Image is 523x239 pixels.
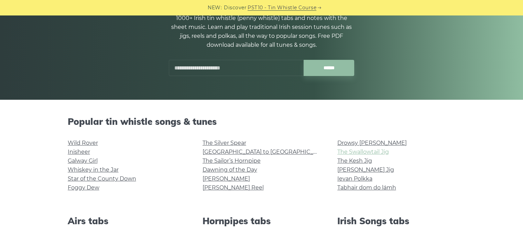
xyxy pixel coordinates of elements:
span: Discover [224,4,247,12]
a: [PERSON_NAME] Reel [203,184,264,191]
h2: Popular tin whistle songs & tunes [68,116,456,127]
a: [GEOGRAPHIC_DATA] to [GEOGRAPHIC_DATA] [203,149,329,155]
a: [PERSON_NAME] [203,175,250,182]
a: Foggy Dew [68,184,99,191]
a: Wild Rover [68,140,98,146]
a: Dawning of the Day [203,166,257,173]
a: The Sailor’s Hornpipe [203,157,261,164]
p: 1000+ Irish tin whistle (penny whistle) tabs and notes with the sheet music. Learn and play tradi... [169,14,355,50]
a: Tabhair dom do lámh [337,184,396,191]
h2: Irish Songs tabs [337,216,456,226]
a: Inisheer [68,149,90,155]
a: [PERSON_NAME] Jig [337,166,394,173]
h2: Hornpipes tabs [203,216,321,226]
span: NEW: [208,4,222,12]
a: Whiskey in the Jar [68,166,119,173]
a: Galway Girl [68,157,98,164]
a: The Silver Spear [203,140,246,146]
a: The Kesh Jig [337,157,372,164]
h2: Airs tabs [68,216,186,226]
a: PST10 - Tin Whistle Course [248,4,316,12]
a: Drowsy [PERSON_NAME] [337,140,407,146]
a: The Swallowtail Jig [337,149,389,155]
a: Ievan Polkka [337,175,372,182]
a: Star of the County Down [68,175,136,182]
